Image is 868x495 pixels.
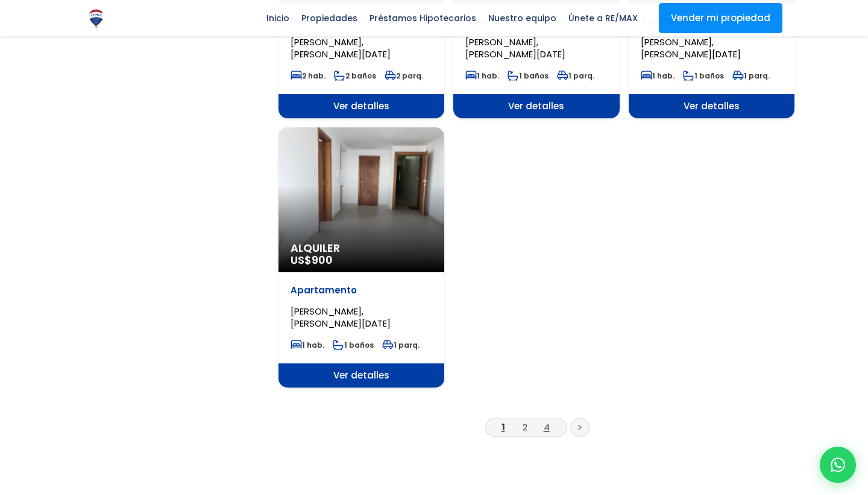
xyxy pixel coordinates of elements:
span: [PERSON_NAME], [PERSON_NAME][DATE] [291,36,391,60]
span: 2 parq. [385,71,423,81]
span: Nuestro equipo [482,9,562,27]
a: 4 [544,421,550,433]
span: [PERSON_NAME], [PERSON_NAME][DATE] [465,36,565,60]
span: Préstamos Hipotecarios [363,9,482,27]
span: 1 hab. [291,340,324,350]
span: 1 parq. [732,71,770,81]
span: 1 baños [333,340,374,350]
a: 1 [502,421,505,433]
p: Apartamento [291,284,432,296]
span: Propiedades [295,9,363,27]
span: 900 [312,252,333,267]
span: Inicio [260,9,295,27]
span: 1 parq. [382,340,420,350]
span: 2 hab. [291,71,325,81]
span: [PERSON_NAME], [PERSON_NAME][DATE] [291,305,391,330]
span: 1 baños [508,71,549,81]
span: 1 hab. [641,71,675,81]
span: Ver detalles [278,363,444,388]
span: Ver detalles [629,94,794,118]
img: Logo de REMAX [86,8,107,29]
a: Alquiler US$900 Apartamento [PERSON_NAME], [PERSON_NAME][DATE] 1 hab. 1 baños 1 parq. Ver detalles [278,127,444,388]
span: 1 parq. [557,71,594,81]
span: Ver detalles [278,94,444,118]
span: [PERSON_NAME], [PERSON_NAME][DATE] [641,36,741,60]
span: 2 baños [334,71,376,81]
span: Únete a RE/MAX [562,9,644,27]
span: US$ [291,252,333,267]
span: Ver detalles [453,94,619,118]
span: 1 baños [683,71,724,81]
a: 2 [523,421,527,433]
span: Alquiler [291,242,432,254]
span: 1 hab. [465,71,499,81]
a: Vender mi propiedad [659,3,782,33]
